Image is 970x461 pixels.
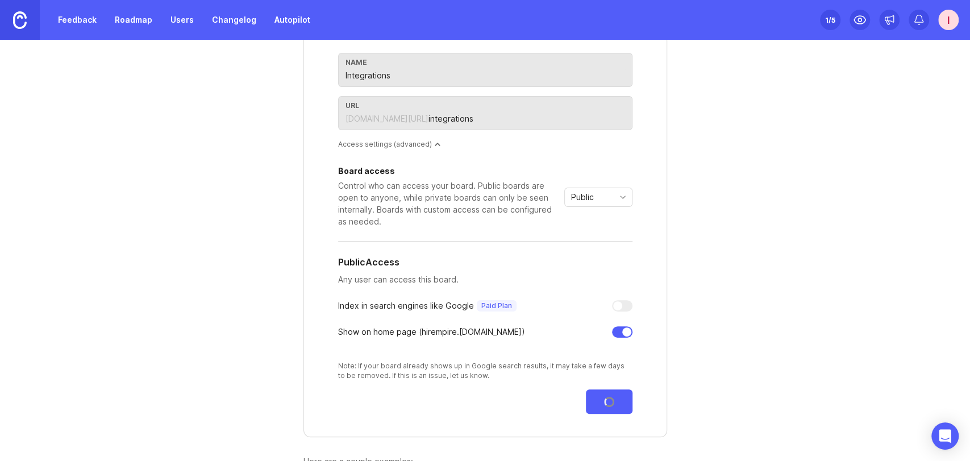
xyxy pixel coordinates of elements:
[338,255,399,269] h5: Public Access
[51,10,103,30] a: Feedback
[338,139,632,149] div: Access settings (advanced)
[564,188,632,207] div: toggle menu
[474,300,517,312] a: Paid Plan
[614,193,632,202] svg: toggle icon
[345,69,625,82] input: Feature Requests
[338,326,525,338] div: Show on home page ( hirempire .[DOMAIN_NAME])
[825,12,835,28] div: 1 /5
[338,300,517,312] div: Index in search engines like Google
[481,301,512,310] p: Paid Plan
[345,58,625,67] div: Name
[938,10,959,30] button: I
[164,10,201,30] a: Users
[931,422,959,450] div: Open Intercom Messenger
[13,11,27,29] img: Canny Home
[108,10,159,30] a: Roadmap
[345,113,428,124] div: [DOMAIN_NAME][URL]
[268,10,317,30] a: Autopilot
[338,180,560,227] div: Control who can access your board. Public boards are open to anyone, while private boards can onl...
[571,191,594,203] span: Public
[345,101,625,110] div: url
[338,361,632,380] div: Note: If your board already shows up in Google search results, it may take a few days to be remov...
[338,167,560,175] div: Board access
[820,10,840,30] button: 1/5
[205,10,263,30] a: Changelog
[428,113,625,125] input: feature-requests
[338,273,632,286] p: Any user can access this board.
